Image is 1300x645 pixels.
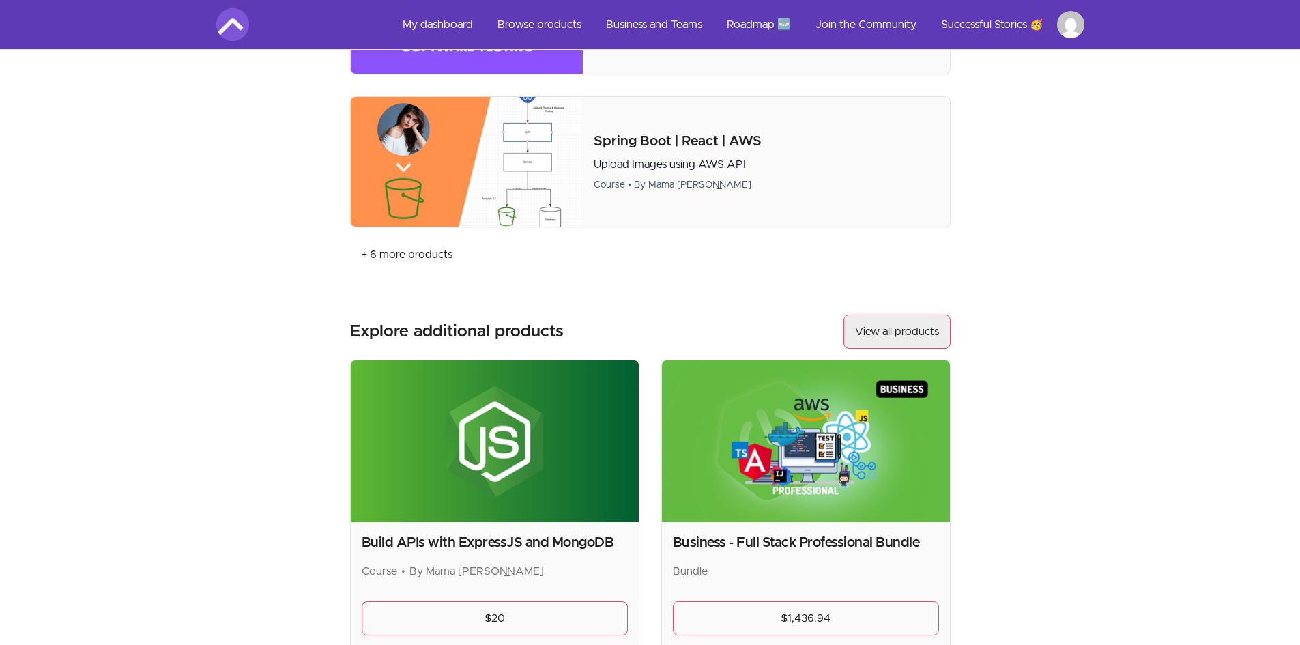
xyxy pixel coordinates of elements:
a: + 6 more products [350,238,463,271]
p: Upload Images using AWS API [594,156,938,173]
a: $20 [362,601,628,635]
img: Profile image for michaelphamn [1057,11,1084,38]
a: $1,436.94 [673,601,939,635]
a: Business and Teams [595,8,713,41]
nav: Main [392,8,1084,41]
img: Amigoscode logo [216,8,249,41]
a: My dashboard [392,8,484,41]
a: Successful Stories 🥳 [930,8,1054,41]
a: Roadmap 🆕 [716,8,802,41]
h2: Business - Full Stack Professional Bundle [673,533,939,552]
p: Spring Boot | React | AWS [594,132,938,151]
div: Course • By Mama [PERSON_NAME] [594,178,938,192]
span: • [401,566,405,577]
span: By Mama [PERSON_NAME] [409,566,544,577]
h3: Explore additional products [350,321,564,343]
h2: Build APIs with ExpressJS and MongoDB [362,533,628,552]
span: Course [362,566,397,577]
a: View all products [843,315,951,349]
img: Product image for Business - Full Stack Professional Bundle [662,360,950,522]
a: Product image for Spring Boot | React | AWSSpring Boot | React | AWSUpload Images using AWS APICo... [350,96,951,227]
a: Browse products [487,8,592,41]
span: Bundle [673,566,708,577]
img: Product image for Spring Boot | React | AWS [351,97,583,227]
a: Join the Community [805,8,927,41]
img: Product image for Build APIs with ExpressJS and MongoDB [351,360,639,522]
